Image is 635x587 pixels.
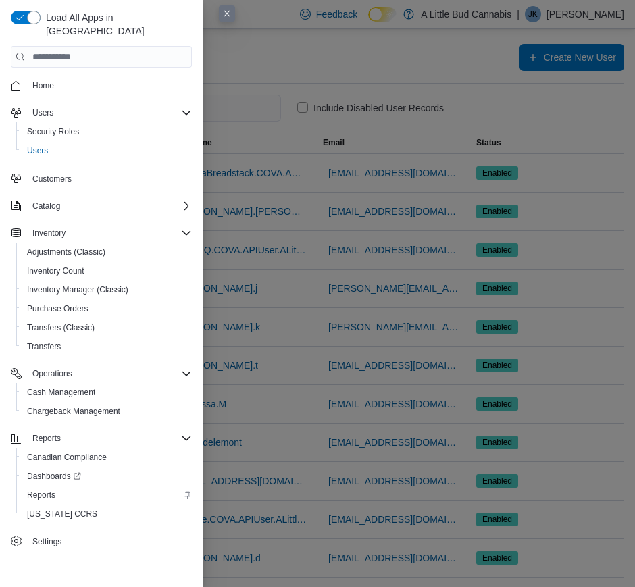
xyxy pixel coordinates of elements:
button: Users [16,141,197,160]
span: Dashboards [27,471,81,482]
span: Purchase Orders [22,301,192,317]
span: Inventory [32,228,66,238]
span: Settings [32,536,61,547]
button: Customers [5,168,197,188]
button: Operations [5,364,197,383]
span: Operations [27,365,192,382]
a: Inventory Manager (Classic) [22,282,134,298]
span: [US_STATE] CCRS [27,509,97,519]
button: Inventory Manager (Classic) [16,280,197,299]
a: Users [22,143,53,159]
a: Cash Management [22,384,101,401]
button: Close this dialog [219,5,235,22]
span: Catalog [32,201,60,211]
span: Purchase Orders [27,303,88,314]
a: Reports [22,487,61,503]
span: Reports [22,487,192,503]
span: Security Roles [27,126,79,137]
span: Transfers (Classic) [27,322,95,333]
span: Home [27,77,192,94]
span: Chargeback Management [22,403,192,419]
span: Customers [32,174,72,184]
span: Users [32,107,53,118]
span: Inventory Count [22,263,192,279]
a: Security Roles [22,124,84,140]
button: Transfers [16,337,197,356]
span: Canadian Compliance [22,449,192,465]
span: Customers [27,170,192,186]
span: Inventory Manager (Classic) [22,282,192,298]
button: Cash Management [16,383,197,402]
button: Reports [27,430,66,446]
a: Inventory Count [22,263,90,279]
button: Canadian Compliance [16,448,197,467]
a: Chargeback Management [22,403,126,419]
button: Operations [27,365,78,382]
span: Adjustments (Classic) [22,244,192,260]
span: Inventory [27,225,192,241]
a: Customers [27,171,77,187]
span: Transfers [27,341,61,352]
span: Transfers (Classic) [22,320,192,336]
a: [US_STATE] CCRS [22,506,103,522]
button: Home [5,76,197,95]
span: Cash Management [22,384,192,401]
span: Operations [32,368,72,379]
a: Home [27,78,59,94]
a: Transfers (Classic) [22,320,100,336]
span: Dashboards [22,468,192,484]
a: Purchase Orders [22,301,94,317]
span: Home [32,80,54,91]
button: Security Roles [16,122,197,141]
span: Washington CCRS [22,506,192,522]
button: Users [5,103,197,122]
span: Reports [27,430,192,446]
a: Dashboards [22,468,86,484]
span: Reports [32,433,61,444]
button: Inventory [5,224,197,243]
button: Purchase Orders [16,299,197,318]
span: Settings [27,533,192,550]
button: Adjustments (Classic) [16,243,197,261]
a: Canadian Compliance [22,449,112,465]
button: Reports [16,486,197,505]
a: Settings [27,534,67,550]
span: Load All Apps in [GEOGRAPHIC_DATA] [41,11,192,38]
span: Users [27,105,192,121]
span: Catalog [27,198,192,214]
a: Transfers [22,338,66,355]
span: Inventory Manager (Classic) [27,284,128,295]
span: Canadian Compliance [27,452,107,463]
button: Catalog [27,198,66,214]
span: Security Roles [22,124,192,140]
button: Transfers (Classic) [16,318,197,337]
span: Reports [27,490,55,501]
button: Catalog [5,197,197,215]
span: Transfers [22,338,192,355]
span: Chargeback Management [27,406,120,417]
button: Users [27,105,59,121]
nav: Complex example [11,70,192,554]
span: Users [27,145,48,156]
span: Inventory Count [27,265,84,276]
a: Dashboards [16,467,197,486]
button: Inventory [27,225,71,241]
span: Adjustments (Classic) [27,247,105,257]
span: Users [22,143,192,159]
button: Inventory Count [16,261,197,280]
span: Cash Management [27,387,95,398]
a: Adjustments (Classic) [22,244,111,260]
button: [US_STATE] CCRS [16,505,197,524]
button: Chargeback Management [16,402,197,421]
button: Settings [5,532,197,551]
button: Reports [5,429,197,448]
